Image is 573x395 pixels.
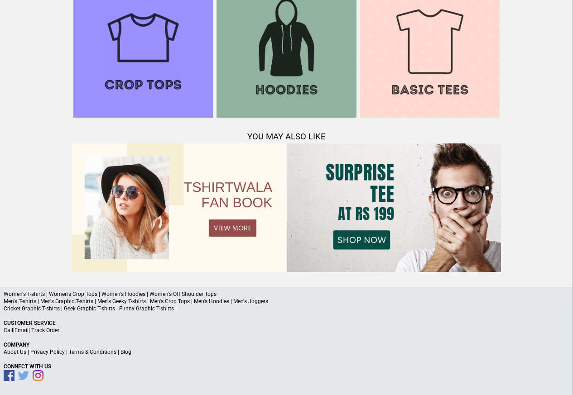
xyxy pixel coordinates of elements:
[120,349,131,355] a: Blog
[31,327,59,333] a: Track Order
[4,349,26,355] a: About Us
[69,349,116,355] a: Terms & Conditions
[4,363,569,370] p: Connect With Us
[4,341,569,348] p: Company
[4,327,13,333] a: Call
[247,132,326,142] span: YOU MAY ALSO LIKE
[4,327,569,334] p: | |
[14,327,29,333] a: Email
[4,305,569,312] p: Cricket Graphic T-shirts | Geek Graphic T-shirts | Funny Graphic T-shirts |
[4,319,569,327] p: Customer Service
[4,348,569,356] p: | | |
[4,290,569,298] p: Women's T-shirts | Women's Crop Tops | Women's Hoodies | Women's Off Shoulder Tops
[4,298,569,305] p: Men's T-shirts | Men's Graphic T-shirts | Men's Geeky T-shirts | Men's Crop Tops | Men's Hoodies ...
[30,349,65,355] a: Privacy Policy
